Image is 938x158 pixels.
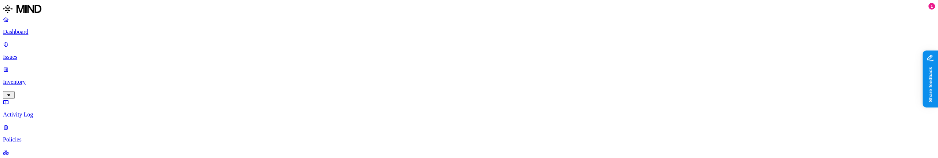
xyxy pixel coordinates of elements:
[3,124,935,143] a: Policies
[3,111,935,118] p: Activity Log
[3,3,935,16] a: MIND
[3,136,935,143] p: Policies
[3,79,935,85] p: Inventory
[923,51,938,108] iframe: Marker.io feedback button
[3,66,935,98] a: Inventory
[3,54,935,60] p: Issues
[3,41,935,60] a: Issues
[3,29,935,35] p: Dashboard
[3,3,41,15] img: MIND
[928,3,935,10] div: 1
[3,16,935,35] a: Dashboard
[3,99,935,118] a: Activity Log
